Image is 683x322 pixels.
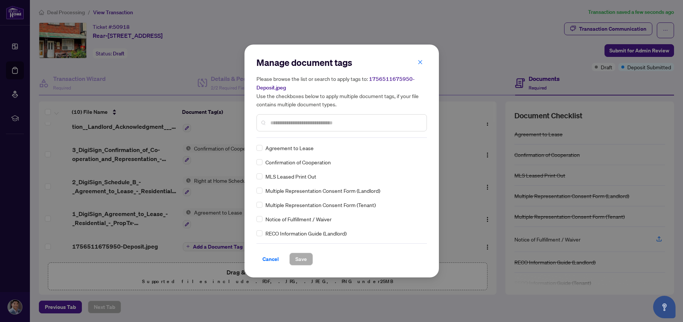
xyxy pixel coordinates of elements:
span: Multiple Representation Consent Form (Landlord) [265,186,380,195]
span: Agreement to Lease [265,144,314,152]
button: Cancel [256,253,285,265]
span: MLS Leased Print Out [265,172,316,180]
button: Open asap [653,296,676,318]
span: close [418,60,423,65]
span: Confirmation of Cooperation [265,158,331,166]
span: Multiple Representation Consent Form (Tenant) [265,201,376,209]
span: Notice of Fulfillment / Waiver [265,215,332,223]
h5: Please browse the list or search to apply tags to: Use the checkboxes below to apply multiple doc... [256,75,427,108]
h2: Manage document tags [256,57,427,69]
button: Save [289,253,313,265]
span: RECO Information Guide (Landlord) [265,229,347,237]
span: Cancel [262,253,279,265]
